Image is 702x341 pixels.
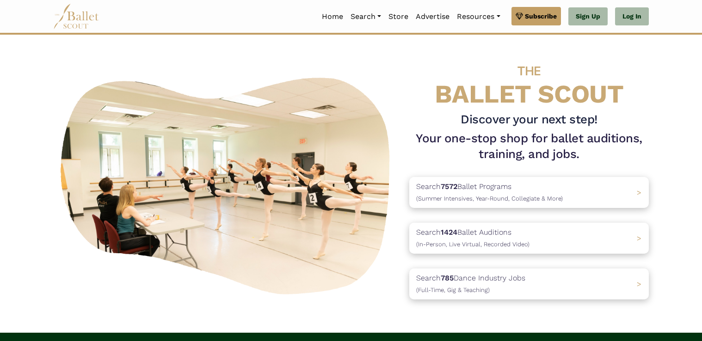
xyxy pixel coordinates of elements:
[409,53,649,108] h4: BALLET SCOUT
[409,131,649,162] h1: Your one-stop shop for ballet auditions, training, and jobs.
[637,280,641,288] span: >
[511,7,561,25] a: Subscribe
[409,177,649,208] a: Search7572Ballet Programs(Summer Intensives, Year-Round, Collegiate & More)>
[453,7,504,26] a: Resources
[637,188,641,197] span: >
[441,182,457,191] b: 7572
[409,112,649,128] h3: Discover your next step!
[615,7,649,26] a: Log In
[441,274,454,282] b: 785
[409,223,649,254] a: Search1424Ballet Auditions(In-Person, Live Virtual, Recorded Video) >
[416,181,563,204] p: Search Ballet Programs
[416,286,490,293] span: (Full-Time, Gig & Teaching)
[347,7,385,26] a: Search
[416,195,563,202] span: (Summer Intensives, Year-Round, Collegiate & More)
[412,7,453,26] a: Advertise
[416,226,530,250] p: Search Ballet Auditions
[441,228,457,237] b: 1424
[409,268,649,299] a: Search785Dance Industry Jobs(Full-Time, Gig & Teaching) >
[568,7,608,26] a: Sign Up
[385,7,412,26] a: Store
[53,67,402,300] img: A group of ballerinas talking to each other in a ballet studio
[416,272,525,296] p: Search Dance Industry Jobs
[516,11,523,21] img: gem.svg
[318,7,347,26] a: Home
[517,63,541,79] span: THE
[637,234,641,243] span: >
[525,11,557,21] span: Subscribe
[416,241,530,248] span: (In-Person, Live Virtual, Recorded Video)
